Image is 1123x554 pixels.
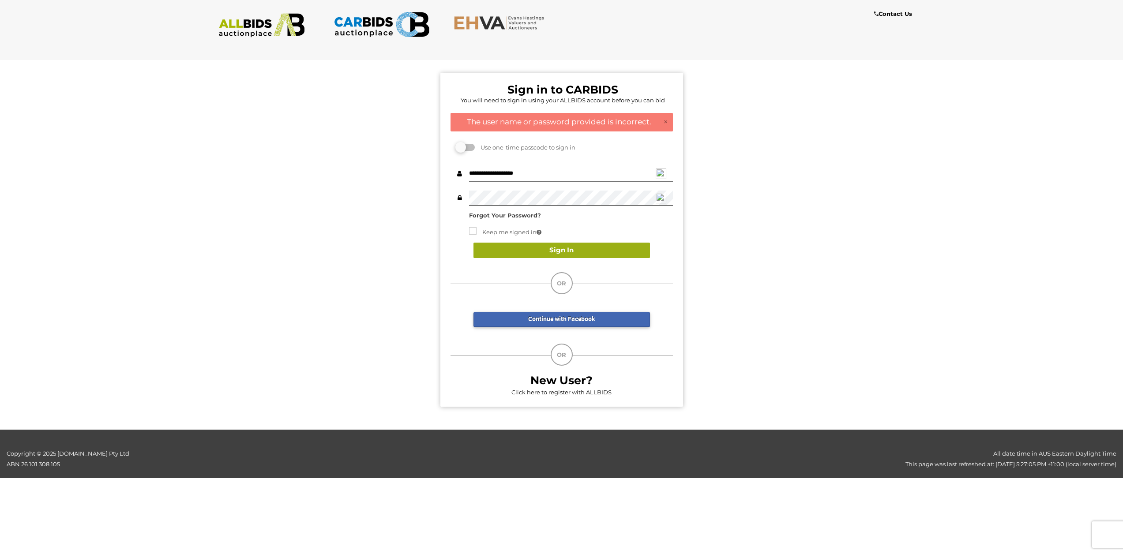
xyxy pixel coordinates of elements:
img: EHVA.com.au [454,15,549,30]
span: Use one-time passcode to sign in [476,144,575,151]
img: npw-badge-icon-locked.svg [656,193,666,203]
div: OR [551,272,573,294]
a: × [663,118,668,127]
h4: The user name or password provided is incorrect. [455,118,668,126]
a: Forgot Your Password? [469,212,541,219]
label: Keep me signed in [469,227,541,237]
a: Click here to register with ALLBIDS [511,389,612,396]
button: Sign In [473,243,650,258]
a: Continue with Facebook [473,312,650,327]
b: Contact Us [874,10,912,17]
a: Contact Us [874,9,914,19]
h5: You will need to sign in using your ALLBIDS account before you can bid [453,97,673,103]
div: OR [551,344,573,366]
img: ALLBIDS.com.au [214,13,310,37]
b: Sign in to CARBIDS [507,83,618,96]
img: npw-badge-icon-locked.svg [656,168,666,179]
img: CARBIDS.com.au [334,9,429,40]
b: New User? [530,374,593,387]
div: All date time in AUS Eastern Daylight Time This page was last refreshed at: [DATE] 5:27:05 PM +11... [281,449,1123,469]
